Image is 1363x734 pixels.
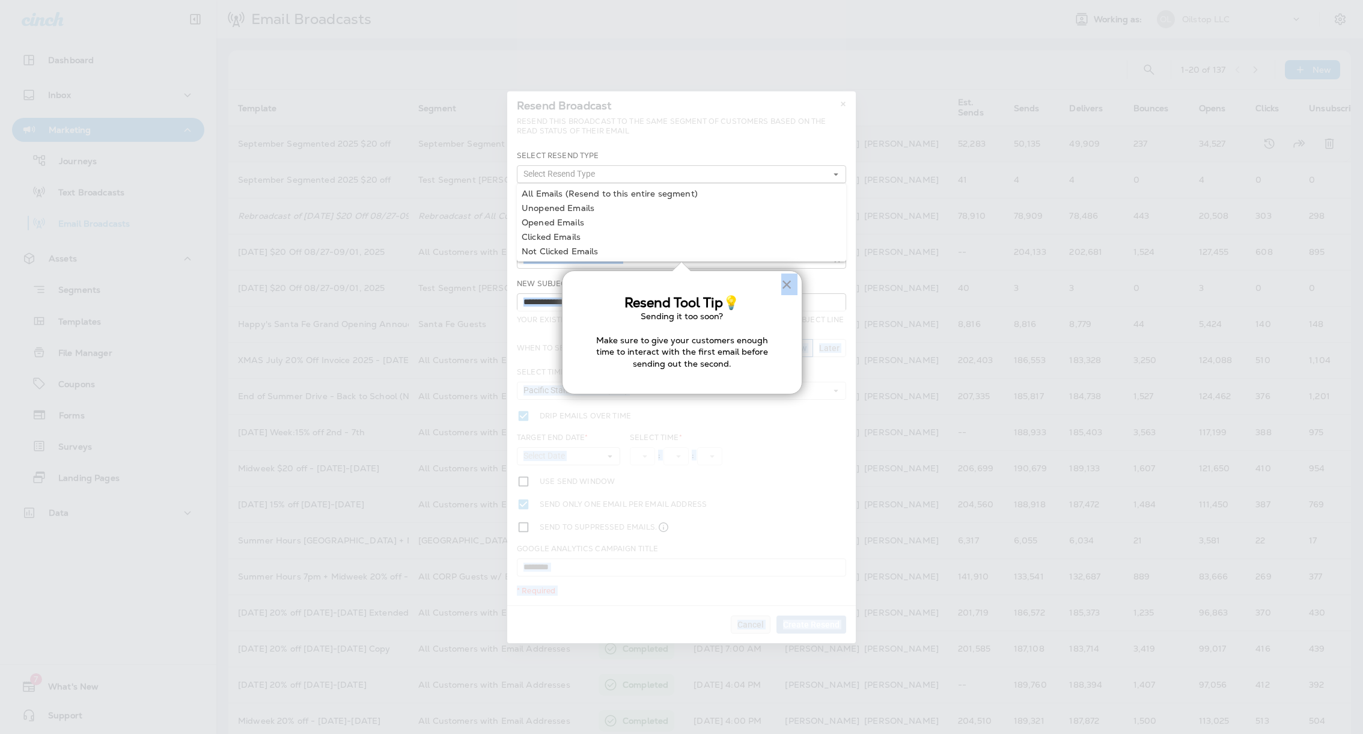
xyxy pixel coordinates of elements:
label: New Subject Line [517,279,593,289]
a: Opened Emails [517,215,846,230]
span: Select Resend Type [523,169,600,179]
a: Not Clicked Emails [517,244,846,258]
p: Make sure to give your customers enough time to interact with the first email before sending out ... [587,335,778,370]
h3: Resend Tool Tip💡 [587,295,778,311]
label: Select Resend Type [517,151,599,161]
a: Unopened Emails [517,201,846,215]
button: Close [781,275,793,294]
a: All Emails (Resend to this entire segment) [517,186,846,201]
p: Sending it too soon? [587,311,778,323]
a: Clicked Emails [517,230,846,244]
